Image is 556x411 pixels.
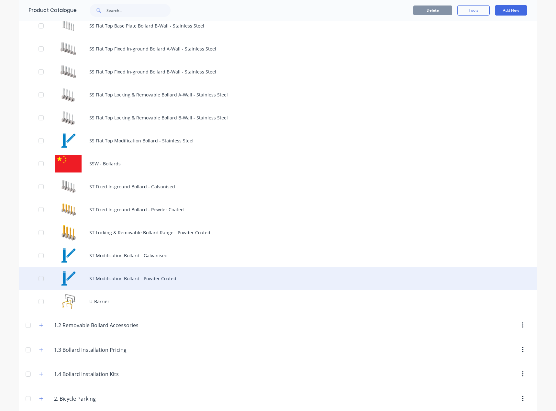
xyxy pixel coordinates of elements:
[19,267,537,290] div: ST Modification Bollard - Powder CoatedST Modification Bollard - Powder Coated
[106,4,171,17] input: Search...
[19,152,537,175] div: SSW - BollardsSSW - Bollards
[19,175,537,198] div: ST Fixed In-ground Bollard - GalvanisedST Fixed In-ground Bollard - Galvanised
[19,14,537,37] div: SS Flat Top Base Plate Bollard B-Wall - Stainless SteelSS Flat Top Base Plate Bollard B-Wall - St...
[54,346,131,354] input: Enter category name
[19,106,537,129] div: SS Flat Top Locking & Removable Bollard B-Wall - Stainless SteelSS Flat Top Locking & Removable B...
[19,221,537,244] div: ST Locking & Removable Bollard Range - Powder CoatedST Locking & Removable Bollard Range - Powder...
[19,290,537,313] div: U-BarrierU-Barrier
[413,6,452,15] button: Delete
[495,5,527,16] button: Add New
[54,370,131,378] input: Enter category name
[19,244,537,267] div: ST Modification Bollard - Galvanised ST Modification Bollard - Galvanised
[19,198,537,221] div: ST Fixed In-ground Bollard - Powder CoatedST Fixed In-ground Bollard - Powder Coated
[54,321,138,329] input: Enter category name
[19,37,537,60] div: SS Flat Top Fixed In-ground Bollard A-Wall - Stainless SteelSS Flat Top Fixed In-ground Bollard A...
[19,60,537,83] div: SS Flat Top Fixed In-ground Bollard B-Wall - Stainless SteelSS Flat Top Fixed In-ground Bollard B...
[54,395,131,403] input: Enter category name
[457,5,490,16] button: Tools
[19,83,537,106] div: SS Flat Top Locking & Removable Bollard A-Wall - Stainless SteelSS Flat Top Locking & Removable B...
[19,129,537,152] div: SS Flat Top Modification Bollard - Stainless SteelSS Flat Top Modification Bollard - Stainless Steel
